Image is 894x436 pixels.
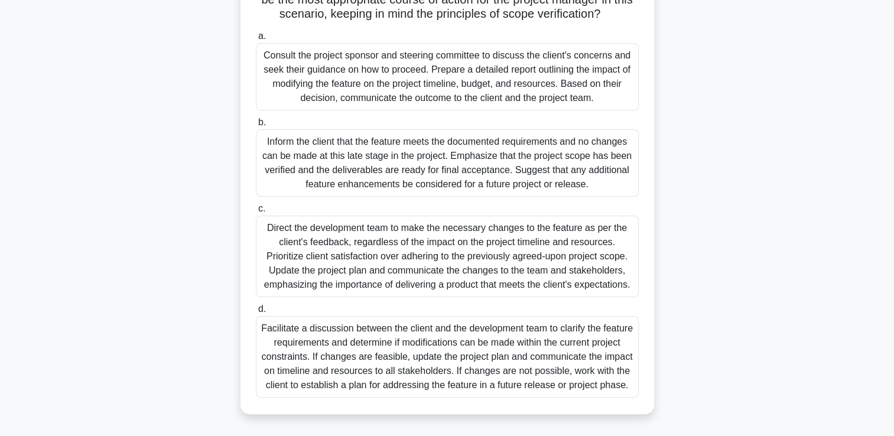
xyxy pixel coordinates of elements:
[256,316,639,398] div: Facilitate a discussion between the client and the development team to clarify the feature requir...
[256,129,639,197] div: Inform the client that the feature meets the documented requirements and no changes can be made a...
[256,43,639,110] div: Consult the project sponsor and steering committee to discuss the client's concerns and seek thei...
[258,31,266,41] span: a.
[258,117,266,127] span: b.
[256,216,639,297] div: Direct the development team to make the necessary changes to the feature as per the client's feed...
[258,304,266,314] span: d.
[258,203,265,213] span: c.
